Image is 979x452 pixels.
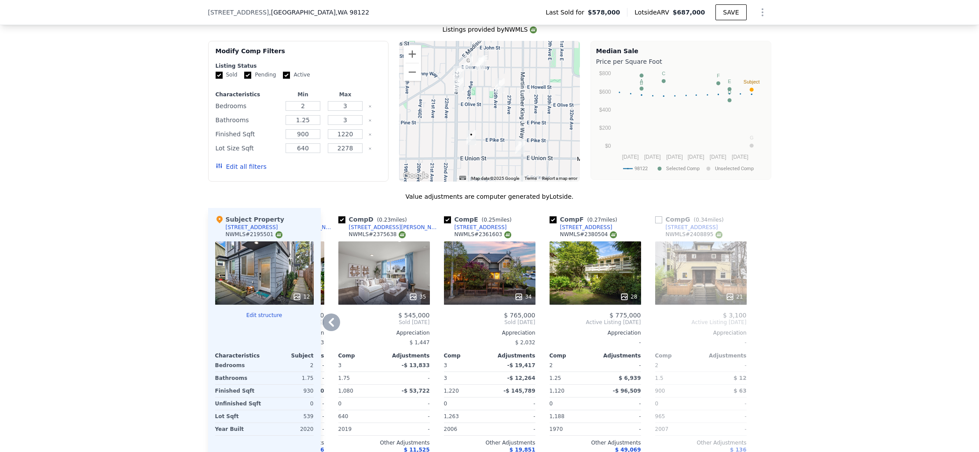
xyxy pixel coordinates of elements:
div: A chart. [596,68,766,178]
span: $ 2,032 [515,339,535,346]
text: [DATE] [644,154,660,160]
div: Max [326,91,365,98]
div: Adjustments [701,352,747,359]
div: - [386,423,430,435]
label: Active [283,71,310,79]
text: E [728,79,731,84]
div: - [597,359,641,372]
div: Min [283,91,322,98]
div: Characteristics [216,91,280,98]
span: 0 [550,401,553,407]
button: Edit structure [215,312,314,319]
text: F [717,73,720,78]
span: Map data ©2025 Google [471,176,519,181]
div: - [703,359,747,372]
span: 0 [338,401,342,407]
div: Comp [655,352,701,359]
text: 98122 [634,166,648,171]
span: 900 [655,388,665,394]
div: Subject [264,352,314,359]
span: , [GEOGRAPHIC_DATA] [269,8,369,17]
div: 0 [266,397,314,410]
div: Year Built [215,423,263,435]
span: ( miles) [690,217,727,223]
div: 1428 24th Ave # B [466,130,476,145]
text: [DATE] [732,154,748,160]
a: [STREET_ADDRESS][PERSON_NAME] [338,224,440,231]
div: 1724 26th Ave [495,78,505,93]
span: [STREET_ADDRESS] [208,8,269,17]
div: 12 [293,292,310,301]
div: Other Adjustments [444,439,535,446]
div: Lot Size Sqft [216,142,280,154]
div: Finished Sqft [216,128,280,140]
div: Modify Comp Filters [216,47,381,62]
div: 930 [266,385,314,397]
label: Sold [216,71,238,79]
input: Active [283,72,290,79]
div: Price per Square Foot [596,55,766,68]
text: D [728,90,731,95]
div: NWMLS # 2380504 [560,231,617,238]
span: 1,080 [338,388,353,394]
div: Comp E [444,215,515,224]
span: $687,000 [673,9,705,16]
div: Finished Sqft [215,385,263,397]
span: Last Sold for [546,8,588,17]
div: 2 [266,359,314,372]
span: -$ 145,789 [503,388,535,394]
span: 2 [550,362,553,368]
span: 3 [338,362,342,368]
text: $0 [605,143,611,149]
button: SAVE [715,4,746,20]
div: [STREET_ADDRESS] [666,224,718,231]
button: Clear [368,133,372,136]
div: Comp [444,352,490,359]
div: Bedrooms [216,100,280,112]
div: Comp G [655,215,727,224]
div: Listings provided by NWMLS [208,25,771,34]
div: 1728 23rd Ave [454,77,463,92]
div: Comp F [550,215,621,224]
button: Clear [368,119,372,122]
div: Other Adjustments [338,439,430,446]
div: Listing Status [216,62,381,69]
text: G [749,135,753,140]
span: $ 765,000 [504,312,535,319]
img: NWMLS Logo [504,231,511,238]
a: Terms [524,176,537,181]
div: 1812 23rd Ave Unit A [453,66,463,81]
span: 0.34 [696,217,708,223]
span: Active Listing [DATE] [550,319,641,326]
span: 1,220 [444,388,459,394]
text: [DATE] [666,154,683,160]
text: $400 [599,107,611,113]
text: [DATE] [622,154,638,160]
span: 1,120 [550,388,565,394]
div: 1.75 [266,372,314,384]
img: NWMLS Logo [610,231,617,238]
span: , WA 98122 [336,9,369,16]
div: 2019 [338,423,382,435]
div: Unfinished Sqft [215,397,263,410]
div: NWMLS # 2375638 [349,231,406,238]
span: $ 3,100 [723,312,746,319]
a: Open this area in Google Maps (opens a new window) [401,170,430,182]
span: -$ 53,722 [402,388,430,394]
div: - [491,397,535,410]
div: 1970 [550,423,594,435]
div: Comp [338,352,384,359]
text: $600 [599,89,611,95]
span: 1,263 [444,413,459,419]
text: $200 [599,125,611,131]
div: 2419 E Denny Way [475,55,485,70]
div: - [703,410,747,423]
span: $ 545,000 [398,312,429,319]
span: -$ 13,833 [402,362,430,368]
img: NWMLS Logo [399,231,406,238]
text: Subject [743,79,759,84]
img: NWMLS Logo [530,26,537,33]
div: 1.25 [550,372,594,384]
button: Show Options [754,4,771,21]
div: - [597,397,641,410]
